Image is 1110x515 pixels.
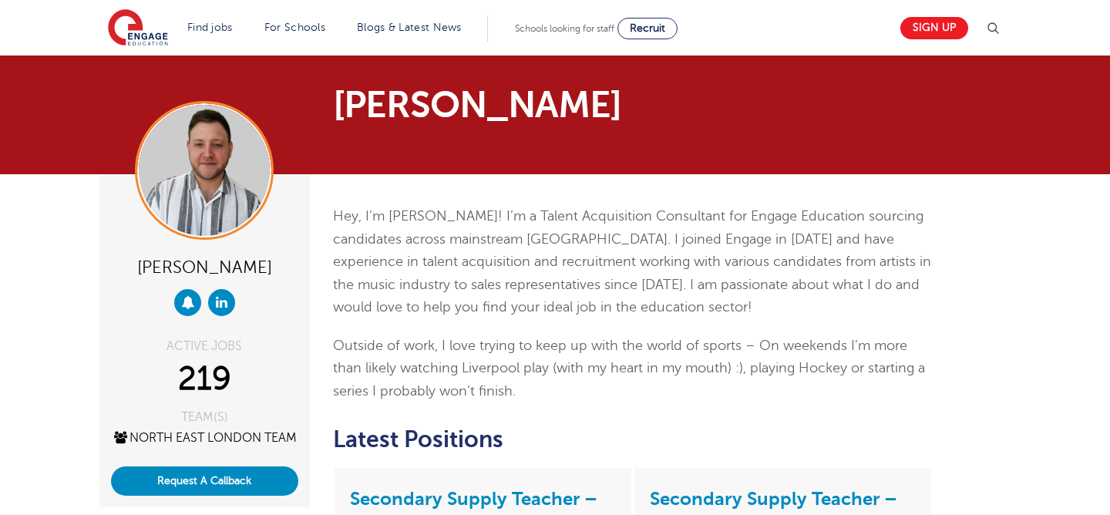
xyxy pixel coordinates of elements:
[333,205,933,319] p: Hey, I’m [PERSON_NAME]! I’m a Talent Acquisition Consultant for Engage Education sourcing candida...
[357,22,462,33] a: Blogs & Latest News
[264,22,325,33] a: For Schools
[333,426,933,453] h2: Latest Positions
[111,251,298,281] div: [PERSON_NAME]
[108,9,168,48] img: Engage Education
[111,340,298,352] div: ACTIVE JOBS
[900,17,968,39] a: Sign up
[515,23,614,34] span: Schools looking for staff
[617,18,678,39] a: Recruit
[111,466,298,496] button: Request A Callback
[187,22,233,33] a: Find jobs
[333,86,699,123] h1: [PERSON_NAME]
[333,335,933,403] p: Outside of work, I love trying to keep up with the world of sports – On weekends I’m more than li...
[630,22,665,34] span: Recruit
[112,431,297,445] a: North East London Team
[111,360,298,399] div: 219
[111,411,298,423] div: TEAM(S)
